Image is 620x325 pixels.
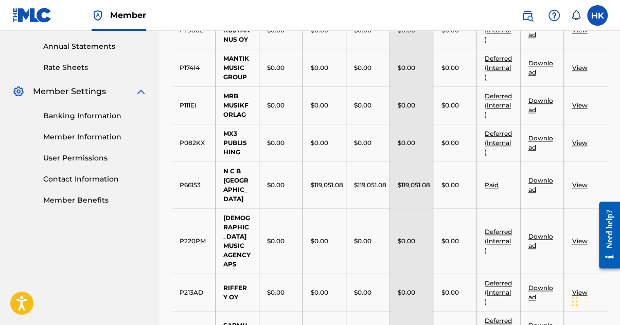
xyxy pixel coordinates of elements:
img: search [521,9,534,22]
a: Banking Information [43,111,147,121]
p: $0.00 [354,138,371,148]
div: Chat-widget [569,276,620,325]
p: $0.00 [398,288,415,297]
a: View [572,237,587,245]
p: $119,051.08 [354,180,386,190]
td: P220PM [172,208,216,274]
p: $0.00 [441,288,458,297]
p: $0.00 [310,101,328,110]
div: Træk [572,286,578,317]
a: Public Search [517,5,538,26]
img: Top Rightsholder [92,9,104,22]
p: $0.00 [354,237,371,246]
p: $0.00 [441,237,458,246]
a: Download [528,176,553,193]
a: Contact Information [43,174,147,185]
p: $0.00 [310,237,328,246]
p: $119,051.08 [310,180,343,190]
p: $0.00 [354,288,371,297]
td: [DEMOGRAPHIC_DATA] MUSIC AGENCY APS [216,208,259,274]
a: Deferred (Internal) [485,279,512,305]
p: $0.00 [441,138,458,148]
p: $0.00 [354,63,371,73]
img: MLC Logo [12,8,52,23]
td: N C B [GEOGRAPHIC_DATA] [216,161,259,208]
p: $0.00 [267,288,285,297]
img: expand [135,85,147,98]
a: Paid [485,181,499,189]
a: Download [528,22,553,39]
a: Deferred (Internal) [485,228,512,254]
a: Deferred (Internal) [485,17,512,43]
a: Download [528,232,553,249]
p: $0.00 [398,63,415,73]
td: P082KX [172,124,216,161]
a: View [572,26,587,34]
div: Help [544,5,564,26]
a: Deferred (Internal) [485,92,512,118]
a: View [572,139,587,147]
p: $0.00 [354,101,371,110]
p: $0.00 [267,63,285,73]
img: Member Settings [12,85,25,98]
a: Download [528,134,553,151]
p: $0.00 [441,101,458,110]
iframe: Resource Center [591,193,620,276]
a: Member Information [43,132,147,142]
a: View [572,101,587,109]
a: Download [528,284,553,301]
a: View [572,64,587,71]
p: $0.00 [310,138,328,148]
td: MX3 PUBLISHING [216,124,259,161]
p: $119,051.08 [398,180,430,190]
a: Annual Statements [43,41,147,52]
p: $0.00 [310,288,328,297]
a: Download [528,59,553,76]
td: P174I4 [172,49,216,86]
td: MRB MUSIKFORLAG [216,86,259,124]
td: MANTIK MUSIC GROUP [216,49,259,86]
p: $0.00 [398,237,415,246]
p: $0.00 [441,180,458,190]
td: P111EI [172,86,216,124]
a: Deferred (Internal) [485,55,512,81]
a: Deferred (Internal) [485,130,512,156]
div: Notifications [571,10,581,21]
p: $0.00 [267,180,285,190]
p: $0.00 [267,138,285,148]
a: Rate Sheets [43,62,147,73]
img: help [548,9,560,22]
p: $0.00 [441,63,458,73]
td: P213AD [172,274,216,311]
a: Download [528,97,553,114]
td: P66153 [172,161,216,208]
p: $0.00 [398,138,415,148]
p: $0.00 [267,237,285,246]
p: $0.00 [310,63,328,73]
span: Member [110,9,146,21]
a: User Permissions [43,153,147,164]
td: RIFFERY OY [216,274,259,311]
div: User Menu [587,5,608,26]
a: View [572,181,587,189]
iframe: Chat Widget [569,276,620,325]
p: $0.00 [398,101,415,110]
p: $0.00 [267,101,285,110]
span: Member Settings [33,85,106,98]
a: Member Benefits [43,195,147,206]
